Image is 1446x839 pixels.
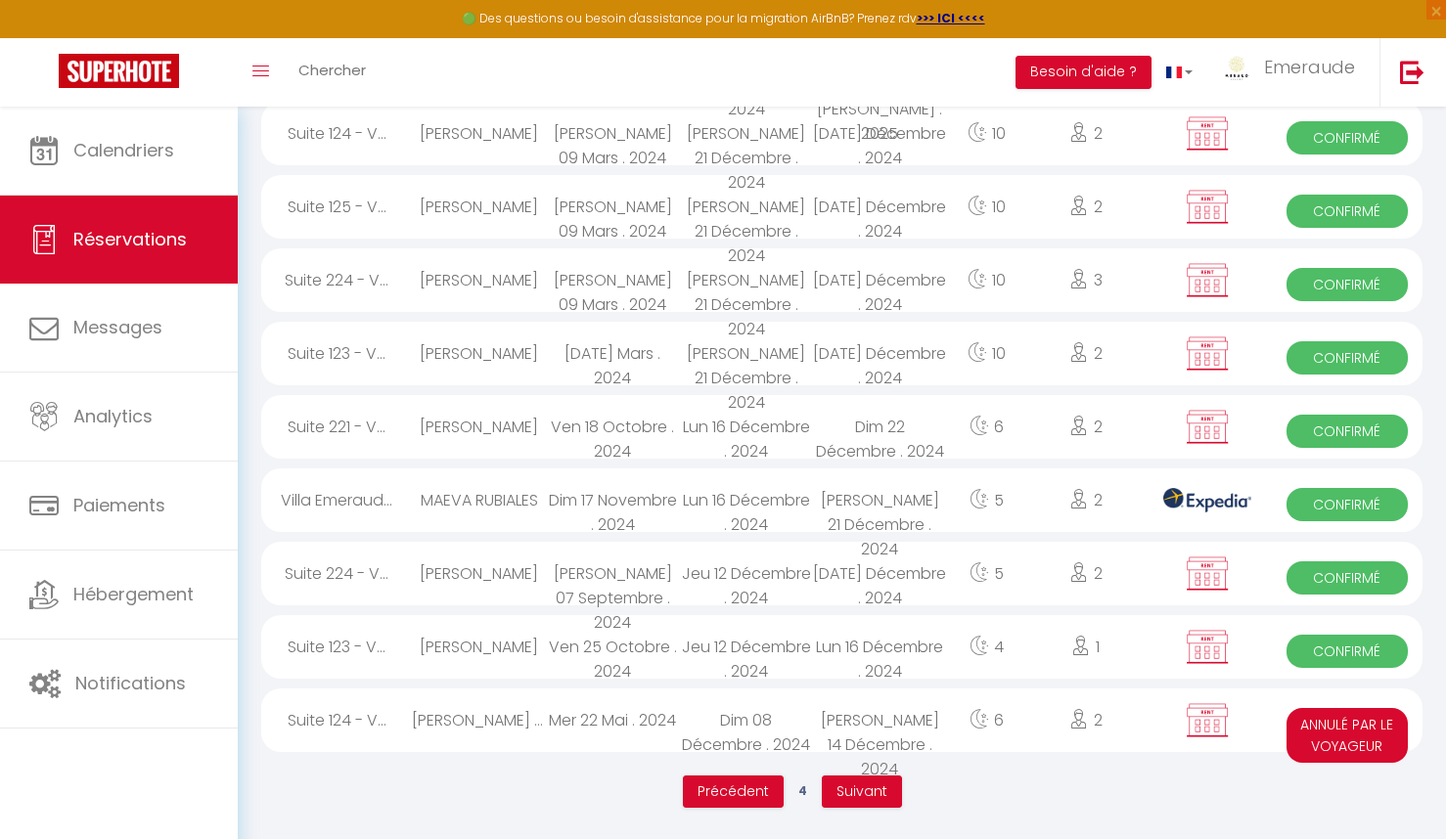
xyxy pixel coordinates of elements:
span: Notifications [75,671,186,695]
button: Besoin d'aide ? [1016,56,1152,89]
span: 4 [784,773,822,808]
span: Suivant [836,781,887,801]
span: Précédent [698,781,769,801]
button: Previous [683,775,784,809]
span: Réservations [73,227,187,251]
button: Next [822,775,902,809]
a: ... Emeraude [1207,38,1379,107]
a: Chercher [284,38,381,107]
span: Calendriers [73,138,174,162]
img: logout [1400,60,1424,84]
img: Super Booking [59,54,179,88]
a: >>> ICI <<<< [917,10,985,26]
span: Chercher [298,60,366,80]
span: Messages [73,315,162,339]
span: Paiements [73,493,165,517]
span: Emeraude [1264,55,1355,79]
span: Analytics [73,404,153,428]
img: ... [1222,56,1251,80]
span: Hébergement [73,582,194,606]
